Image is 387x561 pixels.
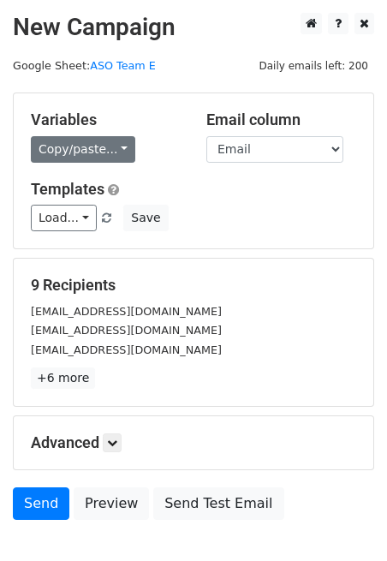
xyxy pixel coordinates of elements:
[31,276,356,295] h5: 9 Recipients
[31,110,181,129] h5: Variables
[31,136,135,163] a: Copy/paste...
[253,57,374,75] span: Daily emails left: 200
[31,343,222,356] small: [EMAIL_ADDRESS][DOMAIN_NAME]
[31,305,222,318] small: [EMAIL_ADDRESS][DOMAIN_NAME]
[153,487,283,520] a: Send Test Email
[31,324,222,337] small: [EMAIL_ADDRESS][DOMAIN_NAME]
[123,205,168,231] button: Save
[206,110,356,129] h5: Email column
[31,433,356,452] h5: Advanced
[31,180,104,198] a: Templates
[13,487,69,520] a: Send
[74,487,149,520] a: Preview
[31,367,95,389] a: +6 more
[13,13,374,42] h2: New Campaign
[13,59,156,72] small: Google Sheet:
[90,59,156,72] a: ASO Team E
[301,479,387,561] iframe: Chat Widget
[31,205,97,231] a: Load...
[253,59,374,72] a: Daily emails left: 200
